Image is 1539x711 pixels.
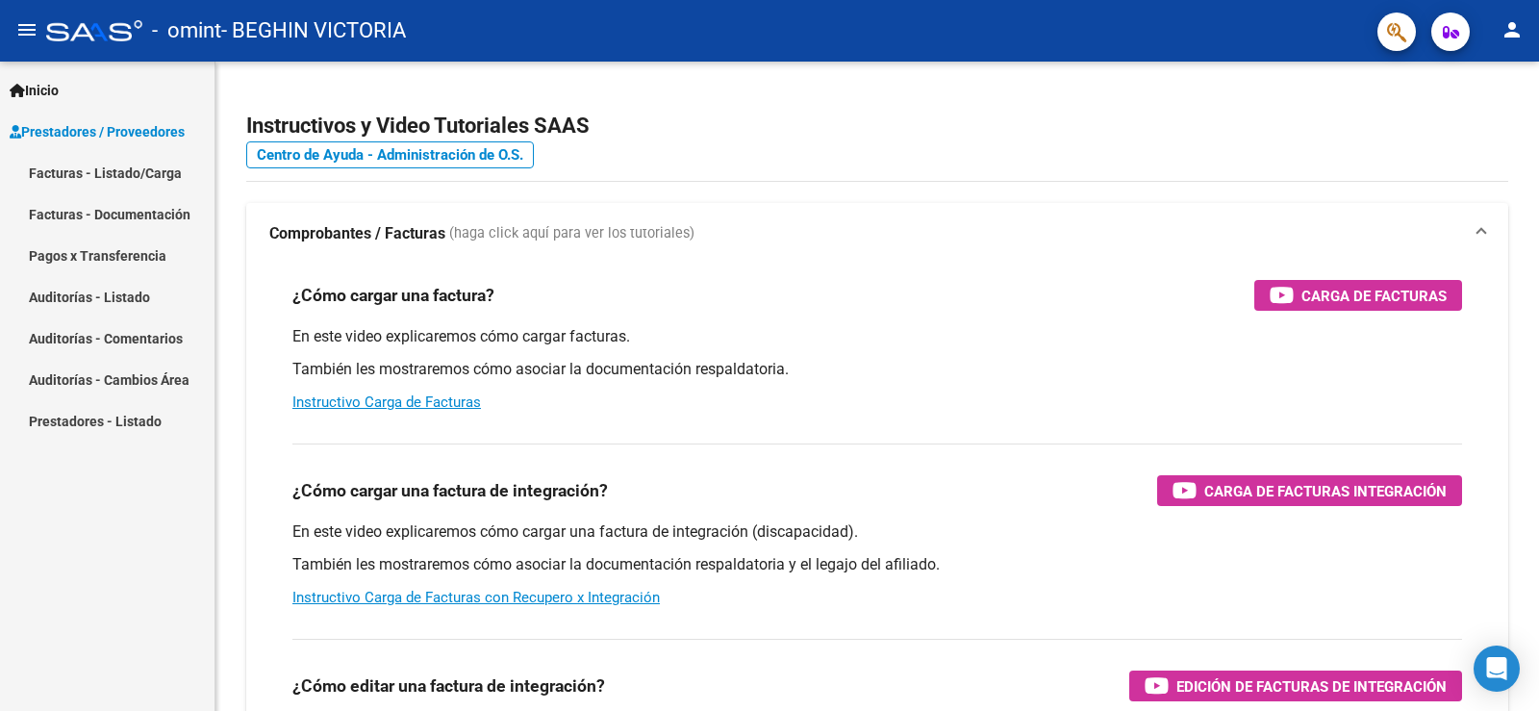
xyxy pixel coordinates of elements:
[246,108,1508,144] h2: Instructivos y Video Tutoriales SAAS
[292,521,1462,543] p: En este video explicaremos cómo cargar una factura de integración (discapacidad).
[292,477,608,504] h3: ¿Cómo cargar una factura de integración?
[1254,280,1462,311] button: Carga de Facturas
[15,18,38,41] mat-icon: menu
[292,326,1462,347] p: En este video explicaremos cómo cargar facturas.
[292,589,660,606] a: Instructivo Carga de Facturas con Recupero x Integración
[1157,475,1462,506] button: Carga de Facturas Integración
[10,121,185,142] span: Prestadores / Proveedores
[221,10,406,52] span: - BEGHIN VICTORIA
[292,359,1462,380] p: También les mostraremos cómo asociar la documentación respaldatoria.
[269,223,445,244] strong: Comprobantes / Facturas
[449,223,694,244] span: (haga click aquí para ver los tutoriales)
[1301,284,1447,308] span: Carga de Facturas
[292,282,494,309] h3: ¿Cómo cargar una factura?
[1204,479,1447,503] span: Carga de Facturas Integración
[292,554,1462,575] p: También les mostraremos cómo asociar la documentación respaldatoria y el legajo del afiliado.
[152,10,221,52] span: - omint
[1176,674,1447,698] span: Edición de Facturas de integración
[1474,646,1520,692] div: Open Intercom Messenger
[292,673,605,699] h3: ¿Cómo editar una factura de integración?
[10,80,59,101] span: Inicio
[246,203,1508,265] mat-expansion-panel-header: Comprobantes / Facturas (haga click aquí para ver los tutoriales)
[292,394,481,411] a: Instructivo Carga de Facturas
[246,141,534,168] a: Centro de Ayuda - Administración de O.S.
[1501,18,1524,41] mat-icon: person
[1129,671,1462,701] button: Edición de Facturas de integración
